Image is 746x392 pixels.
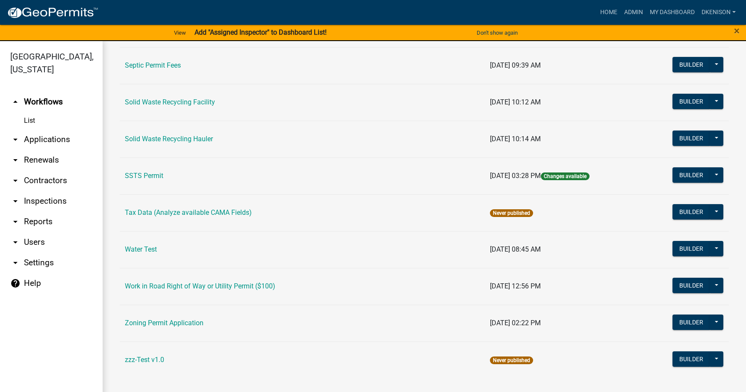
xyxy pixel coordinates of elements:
i: arrow_drop_down [10,237,21,247]
a: My Dashboard [646,4,698,21]
i: arrow_drop_down [10,134,21,145]
span: Never published [490,209,533,217]
a: SSTS Permit [125,172,163,180]
span: Changes available [541,172,590,180]
a: View [171,26,189,40]
a: Home [597,4,621,21]
button: Builder [672,94,710,109]
a: dkenison [698,4,739,21]
a: Work in Road Right of Way or Utility Permit ($100) [125,282,275,290]
a: Solid Waste Recycling Facility [125,98,215,106]
span: [DATE] 03:28 PM [490,172,541,180]
button: Builder [672,241,710,256]
span: [DATE] 10:12 AM [490,98,541,106]
i: arrow_drop_down [10,155,21,165]
a: Water Test [125,245,157,253]
i: arrow_drop_down [10,175,21,186]
a: Septic Permit Fees [125,61,181,69]
i: arrow_drop_down [10,217,21,227]
a: Zoning Permit Application [125,319,203,327]
i: arrow_drop_down [10,196,21,206]
a: Tax Data (Analyze available CAMA Fields) [125,208,252,217]
button: Builder [672,204,710,220]
span: [DATE] 09:39 AM [490,61,541,69]
button: Builder [672,315,710,330]
strong: Add "Assigned Inspector" to Dashboard List! [195,28,327,36]
span: Never published [490,356,533,364]
span: [DATE] 08:45 AM [490,245,541,253]
button: Builder [672,57,710,72]
button: Builder [672,351,710,367]
span: [DATE] 10:14 AM [490,135,541,143]
button: Don't show again [473,26,521,40]
a: Admin [621,4,646,21]
a: zzz-Test v1.0 [125,356,164,364]
i: arrow_drop_down [10,258,21,268]
span: [DATE] 02:22 PM [490,319,541,327]
i: help [10,278,21,288]
button: Builder [672,131,710,146]
button: Builder [672,278,710,293]
button: Close [734,26,740,36]
i: arrow_drop_up [10,97,21,107]
span: × [734,25,740,37]
span: [DATE] 12:56 PM [490,282,541,290]
button: Builder [672,167,710,183]
a: Solid Waste Recycling Hauler [125,135,213,143]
